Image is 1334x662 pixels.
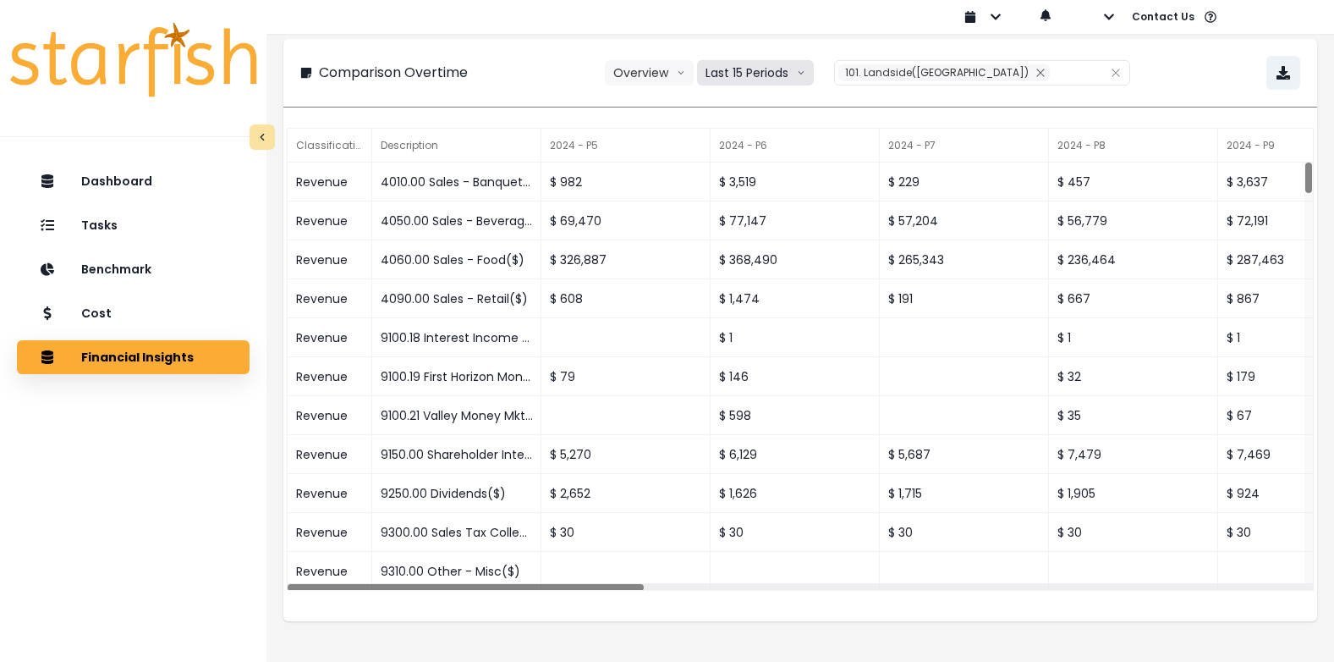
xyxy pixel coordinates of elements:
div: $ 30 [880,513,1049,552]
div: Revenue [288,435,372,474]
div: 2024 - P6 [711,129,880,163]
div: $ 69,470 [541,201,711,240]
div: $ 79 [541,357,711,396]
div: $ 265,343 [880,240,1049,279]
div: $ 30 [1049,513,1218,552]
div: $ 57,204 [880,201,1049,240]
div: Revenue [288,513,372,552]
div: 4050.00 Sales - Beverage($) [372,201,541,240]
div: $ 1,474 [711,279,880,318]
div: Revenue [288,201,372,240]
div: $ 457 [1049,163,1218,201]
div: $ 982 [541,163,711,201]
p: Comparison Overtime [319,63,468,83]
div: Classification [288,129,372,163]
div: $ 35 [1049,396,1218,435]
button: Financial Insights [17,340,250,374]
div: 9250.00 Dividends($) [372,474,541,513]
div: $ 30 [541,513,711,552]
div: $ 3,519 [711,163,880,201]
svg: close [1111,68,1121,78]
div: $ 229 [880,163,1049,201]
div: 9100.18 Interest Income - Chase($) [372,318,541,357]
div: 101. Landside(Oysters Rock) [838,64,1050,81]
p: Cost [81,306,112,321]
div: $ 608 [541,279,711,318]
button: Remove [1031,64,1050,81]
button: Dashboard [17,164,250,198]
button: Last 15 Periodsarrow down line [697,60,814,86]
div: Revenue [288,318,372,357]
div: 2024 - P8 [1049,129,1218,163]
div: $ 5,687 [880,435,1049,474]
div: 2024 - P5 [541,129,711,163]
div: 9100.21 Valley Money Mkt Interest($) [372,396,541,435]
div: Revenue [288,474,372,513]
div: $ 7,479 [1049,435,1218,474]
svg: arrow down line [797,64,805,81]
div: Revenue [288,279,372,318]
div: $ 598 [711,396,880,435]
button: Overviewarrow down line [605,60,694,86]
div: $ 32 [1049,357,1218,396]
button: Clear [1111,64,1121,81]
button: Tasks [17,208,250,242]
div: $ 667 [1049,279,1218,318]
button: Cost [17,296,250,330]
div: $ 2,652 [541,474,711,513]
p: Tasks [81,218,118,233]
button: Benchmark [17,252,250,286]
svg: close [1035,68,1046,78]
div: Revenue [288,396,372,435]
div: $ 56,779 [1049,201,1218,240]
div: 9150.00 Shareholder Interest($) [372,435,541,474]
p: Dashboard [81,174,152,189]
div: 9310.00 Other - Misc($) [372,552,541,591]
div: 4090.00 Sales - Retail($) [372,279,541,318]
div: $ 1 [711,318,880,357]
div: Revenue [288,357,372,396]
div: Revenue [288,163,372,201]
div: $ 30 [711,513,880,552]
div: Revenue [288,240,372,279]
div: 2024 - P7 [880,129,1049,163]
svg: arrow down line [677,64,685,81]
div: $ 1,626 [711,474,880,513]
div: $ 236,464 [1049,240,1218,279]
div: Revenue [288,552,372,591]
div: $ 326,887 [541,240,711,279]
div: 9300.00 Sales Tax Collection Allowance($) [372,513,541,552]
div: $ 1 [1049,318,1218,357]
div: $ 146 [711,357,880,396]
div: Description [372,129,541,163]
div: $ 77,147 [711,201,880,240]
div: 4060.00 Sales - Food($) [372,240,541,279]
span: 101. Landside([GEOGRAPHIC_DATA]) [845,65,1029,80]
div: $ 191 [880,279,1049,318]
div: $ 6,129 [711,435,880,474]
div: $ 5,270 [541,435,711,474]
div: $ 1,905 [1049,474,1218,513]
div: $ 368,490 [711,240,880,279]
p: Benchmark [81,262,151,277]
div: 4010.00 Sales - Banquets Service Fee($) [372,163,541,201]
div: $ 1,715 [880,474,1049,513]
div: 9100.19 First Horizon Money Mkt Interest($) [372,357,541,396]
